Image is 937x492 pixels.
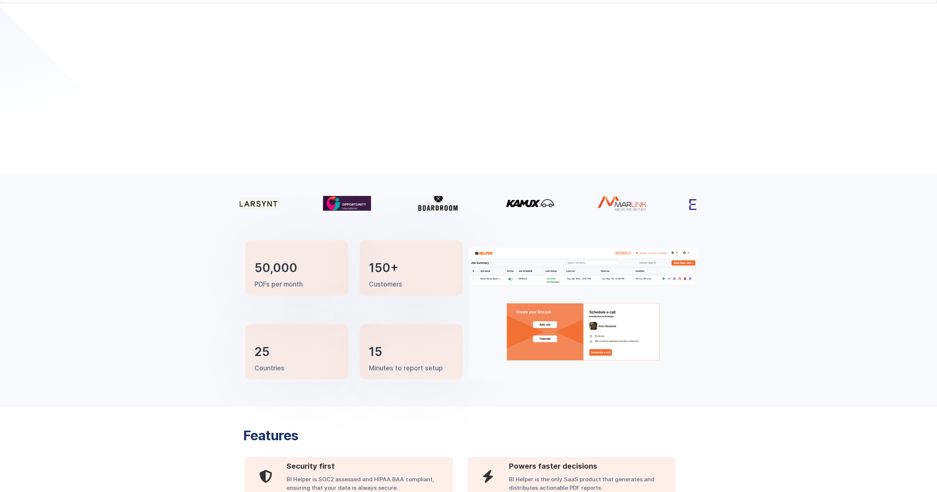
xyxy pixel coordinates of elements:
p: PDFs per month [254,280,303,289]
p: Countries [254,364,284,373]
h3: Features [243,429,428,442]
h3: Powers faster decisions [509,461,676,472]
p: Minutes to report setup [369,364,443,373]
img: Klarsynt logo [231,197,279,209]
h3: 150+ [369,262,399,274]
p: Customers [369,280,402,289]
h3: 25 [254,346,270,357]
h3: Security first [287,461,453,472]
h3: 50,000 [254,262,297,274]
h3: 15 [369,346,382,357]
